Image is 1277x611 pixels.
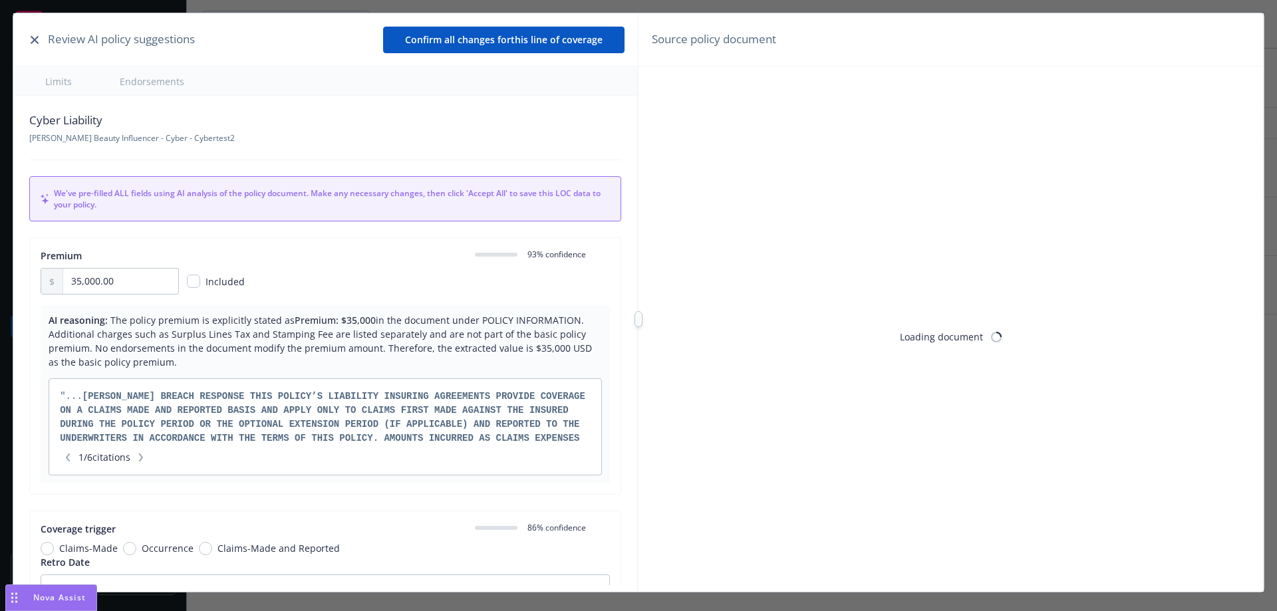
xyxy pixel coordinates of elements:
input: 0.00 [63,269,178,294]
span: Source policy document [652,31,776,48]
span: Included [206,275,245,288]
span: 0 [523,522,527,533]
span: We've pre-filled ALL fields using AI analysis of the policy document. Make any necessary changes,... [54,187,610,210]
div: Drag to move [6,585,23,610]
span: 0 [523,249,527,260]
span: Claims-Made and Reported [217,541,340,555]
span: Review AI policy suggestions [48,31,195,48]
span: Premium: $35,000 [295,314,376,326]
div: "... ..." [60,390,591,445]
span: 1 / 6 citations [60,450,149,464]
span: Premium [41,249,82,262]
span: Coverage trigger [41,523,116,535]
span: Occurrence [142,541,194,555]
input: Claims-Made [41,542,54,555]
strong: [PERSON_NAME] BREACH RESPONSE [82,391,245,402]
span: Nova Assist [33,592,86,603]
input: Claims-Made and Reported [199,542,212,555]
strong: THIS POLICY’S LIABILITY INSURING AGREEMENTS PROVIDE COVERAGE ON A CLAIMS MADE AND REPORTED BASIS ... [60,391,585,471]
input: Occurrence [123,542,136,555]
span: [PERSON_NAME] Beauty Influencer - Cyber - Cybertest2 [29,132,235,144]
span: The policy premium is explicitly stated as in the document under POLICY INFORMATION. Additional c... [49,314,592,368]
span: 86 % confidence [523,522,586,533]
button: Limits [29,66,88,95]
span: Loading document [900,330,1002,344]
span: Retro Date [41,556,90,568]
span: These Declarations along with the statements contained in the information and materials provided ... [60,391,585,611]
span: 93 % confidence [523,249,586,260]
span: Claims-Made [59,541,118,555]
span: Cyber Liability [29,112,235,129]
button: Nova Assist [5,584,97,611]
button: Confirm all changes forthis line of coverage [383,27,625,53]
span: AI reasoning: [49,314,108,326]
button: Endorsements [104,66,200,95]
